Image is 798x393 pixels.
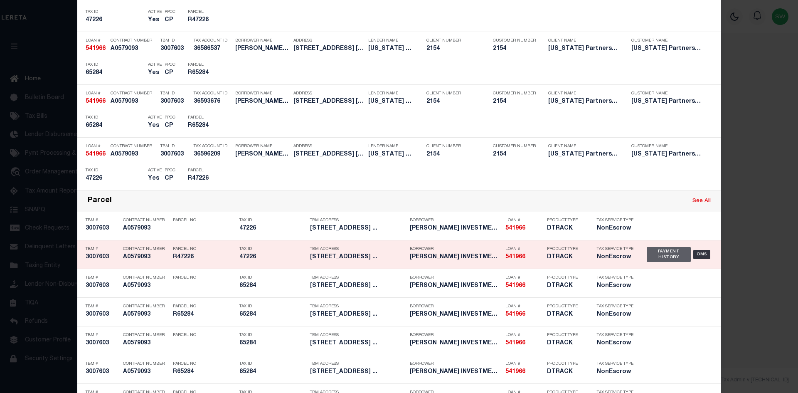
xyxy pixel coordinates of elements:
p: Parcel No [173,304,235,309]
h5: A0579093 [111,98,156,105]
h5: 2101 JUNCTION HWY KERRVILLE TX ... [310,311,406,318]
p: Borrower [410,218,501,223]
h5: Yes [148,122,160,129]
h5: R65284 [188,122,225,129]
h5: DTRACK [547,340,584,347]
p: Contract Number [111,91,156,96]
strong: 541966 [505,340,525,346]
h5: 2101 JUNCTION HWY KERRVILLE TX ... [310,225,406,232]
p: Product Type [547,333,584,338]
h5: 541966 [505,340,543,347]
h5: R65284 [173,311,235,318]
h5: NonEscrow [597,282,634,289]
h5: Texas Partners Bank [548,45,619,52]
p: Borrower [410,247,501,252]
h5: 3007603 [86,311,119,318]
p: Parcel No [173,275,235,280]
p: Contract Number [123,218,169,223]
h5: AKERY INVESTMENTS LLC [410,340,501,347]
p: Parcel [188,168,225,173]
strong: 541966 [505,369,525,375]
p: PPCC [165,115,175,120]
p: Loan # [505,275,543,280]
h5: 541966 [505,368,543,376]
h5: A0579093 [111,151,156,158]
h5: A0579093 [123,225,169,232]
h5: A0579093 [111,45,156,52]
p: Customer Name [631,38,702,43]
h5: AKERY INVESTMENTS LLC [235,98,289,105]
p: Parcel No [173,218,235,223]
h5: 3007603 [86,254,119,261]
p: Address [293,38,364,43]
p: Tax ID [239,333,306,338]
h5: Texas Partners Bank [368,45,414,52]
h5: A0579093 [123,368,169,376]
p: Tax ID [239,304,306,309]
h5: CP [165,69,175,77]
p: Tax Service Type [597,333,634,338]
p: Contract Number [111,144,156,149]
strong: 541966 [86,46,106,52]
h5: 3007603 [86,282,119,289]
p: Borrower Name [235,91,289,96]
h5: 65284 [86,69,144,77]
p: TBM ID [160,91,190,96]
h5: Texas Partners Bank [368,98,414,105]
h5: 2101 JUNCTION HWY KERRVILLE TX ... [310,282,406,289]
div: Parcel [88,196,112,206]
h5: R47226 [188,17,225,24]
p: TBM Address [310,275,406,280]
p: Client Number [426,91,480,96]
p: Borrower [410,304,501,309]
h5: R65284 [188,69,225,77]
h5: 541966 [505,225,543,232]
p: Customer Number [493,91,536,96]
h5: 2154 [493,98,534,105]
h5: 541966 [86,151,106,158]
p: Loan # [86,144,106,149]
p: Customer Name [631,144,702,149]
p: Loan # [86,38,106,43]
strong: 541966 [86,99,106,104]
p: Borrower Name [235,38,289,43]
h5: Texas Partners Bank [631,151,702,158]
p: TBM Address [310,304,406,309]
h5: NonEscrow [597,225,634,232]
p: Contract Number [123,304,169,309]
h5: A0579093 [123,282,169,289]
h5: 2101 JUNCTION HIGHWAY KERRVILLE... [293,151,364,158]
h5: NonEscrow [597,368,634,376]
h5: A0579093 [123,340,169,347]
p: Contract Number [123,247,169,252]
p: Contract Number [123,275,169,280]
p: TBM # [86,247,119,252]
h5: 36593676 [194,98,231,105]
h5: AKERY INVESTMENTS LLC [410,254,501,261]
h5: Yes [148,17,160,24]
h5: 47226 [239,225,306,232]
p: Active [148,10,162,15]
h5: 2101 JUNCTION HWY KERRVILLE TX ... [310,340,406,347]
h5: 2101 JUNCTION HIGHWAY KERRVILLE... [293,98,364,105]
p: Tax ID [86,115,144,120]
h5: A0579093 [123,254,169,261]
h5: DTRACK [547,368,584,376]
p: Parcel No [173,361,235,366]
h5: NonEscrow [597,311,634,318]
p: Contract Number [111,38,156,43]
h5: 47226 [239,254,306,261]
h5: 3007603 [86,368,119,376]
h5: 3007603 [160,45,190,52]
p: Customer Number [493,144,536,149]
h5: DTRACK [547,282,584,289]
h5: 3007603 [160,151,190,158]
h5: AKERY INVESTMENTS LLC [410,225,501,232]
p: Tax Account ID [194,38,231,43]
p: Borrower [410,275,501,280]
h5: DTRACK [547,311,584,318]
h5: Texas Partners Bank [548,98,619,105]
p: Product Type [547,275,584,280]
h5: 3007603 [160,98,190,105]
p: Tax Service Type [597,361,634,366]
